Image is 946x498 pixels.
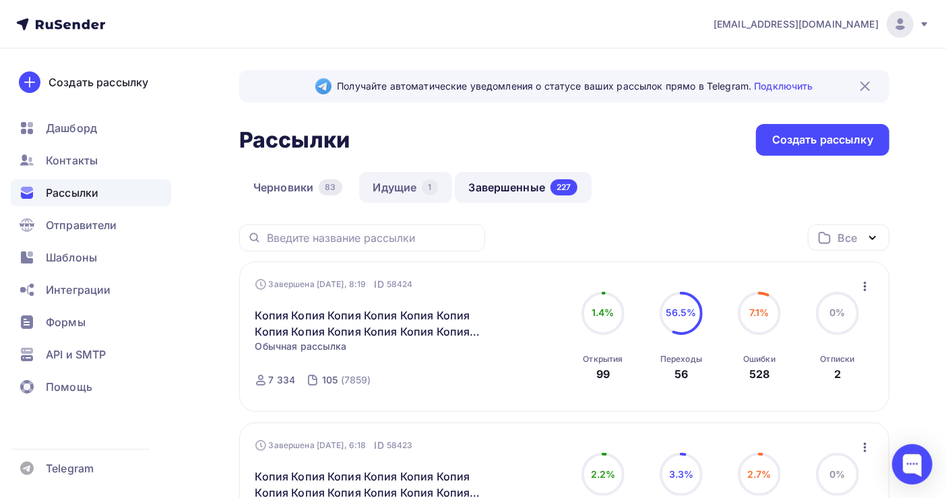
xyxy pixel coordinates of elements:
[359,172,452,203] a: Идущие1
[387,278,413,291] span: 58424
[46,217,117,233] span: Отправители
[592,307,614,318] span: 1.4%
[375,439,384,452] span: ID
[747,468,771,480] span: 2.7%
[315,78,332,94] img: Telegram
[808,224,889,251] button: Все
[49,74,148,90] div: Создать рассылку
[749,366,769,382] div: 528
[322,373,338,387] div: 105
[46,379,92,395] span: Помощь
[239,127,350,154] h2: Рассылки
[255,439,413,452] div: Завершена [DATE], 6:18
[669,468,694,480] span: 3.3%
[422,179,437,195] div: 1
[772,132,873,148] div: Создать рассылку
[674,366,688,382] div: 56
[838,230,857,246] div: Все
[11,244,171,271] a: Шаблоны
[46,346,106,363] span: API и SMTP
[375,278,384,291] span: ID
[583,354,623,365] div: Открытия
[821,354,855,365] div: Отписки
[46,314,86,330] span: Формы
[714,18,879,31] span: [EMAIL_ADDRESS][DOMAIN_NAME]
[11,309,171,336] a: Формы
[319,179,342,195] div: 83
[46,249,97,266] span: Шаблоны
[834,366,841,382] div: 2
[11,179,171,206] a: Рассылки
[255,278,413,291] div: Завершена [DATE], 8:19
[337,80,813,93] span: Получайте автоматические уведомления о статусе ваших рассылок прямо в Telegram.
[46,282,111,298] span: Интеграции
[829,468,845,480] span: 0%
[46,460,94,476] span: Telegram
[321,369,372,391] a: 105 (7859)
[267,230,477,245] input: Введите название рассылки
[666,307,697,318] span: 56.5%
[714,11,930,38] a: [EMAIL_ADDRESS][DOMAIN_NAME]
[455,172,592,203] a: Завершенные227
[754,80,813,92] a: Подключить
[46,152,98,168] span: Контакты
[11,115,171,142] a: Дашборд
[387,439,413,452] span: 58423
[255,340,347,353] span: Обычная рассылка
[591,468,616,480] span: 2.2%
[743,354,776,365] div: Ошибки
[46,185,98,201] span: Рассылки
[11,212,171,239] a: Отправители
[660,354,702,365] div: Переходы
[46,120,97,136] span: Дашборд
[550,179,577,195] div: 227
[255,307,486,340] a: Копия Копия Копия Копия Копия Копия Копия Копия Копия Копия Копия Копия [GEOGRAPHIC_DATA] [GEOGRA...
[749,307,769,318] span: 7.1%
[269,373,296,387] div: 7 334
[596,366,610,382] div: 99
[829,307,845,318] span: 0%
[239,172,356,203] a: Черновики83
[341,373,371,387] div: (7859)
[11,147,171,174] a: Контакты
